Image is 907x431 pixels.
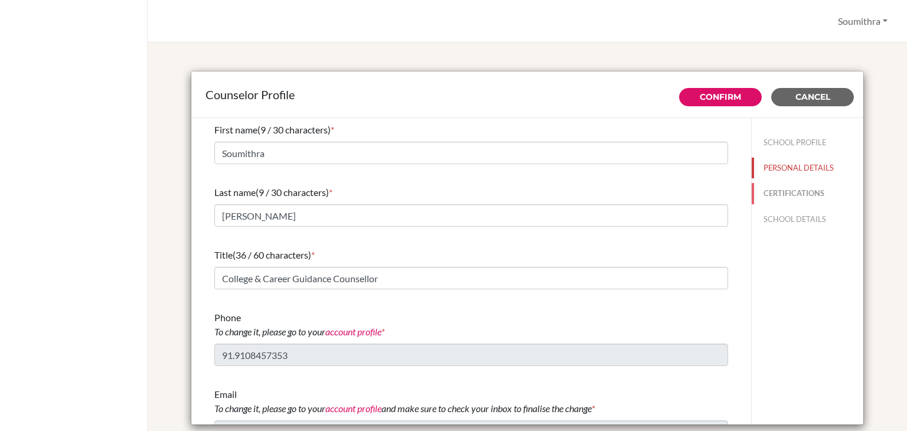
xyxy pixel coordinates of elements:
[257,124,331,135] span: (9 / 30 characters)
[752,183,863,204] button: CERTIFICATIONS
[256,187,329,198] span: (9 / 30 characters)
[233,249,311,260] span: (36 / 60 characters)
[214,249,233,260] span: Title
[214,187,256,198] span: Last name
[752,158,863,178] button: PERSONAL DETAILS
[752,132,863,153] button: SCHOOL PROFILE
[325,403,381,414] a: account profile
[214,403,592,414] i: To change it, please go to your and make sure to check your inbox to finalise the change
[214,388,592,414] span: Email
[214,326,381,337] i: To change it, please go to your
[752,209,863,230] button: SCHOOL DETAILS
[325,326,381,337] a: account profile
[833,10,893,32] button: Soumithra
[214,124,257,135] span: First name
[205,86,849,103] div: Counselor Profile
[214,312,381,337] span: Phone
